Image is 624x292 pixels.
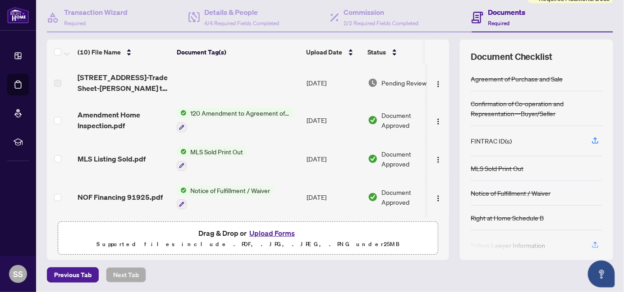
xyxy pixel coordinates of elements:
span: 2/2 Required Fields Completed [344,20,418,27]
span: Previous Tab [54,268,92,282]
span: NOF Financing 91925.pdf [78,192,163,202]
th: Document Tag(s) [173,40,303,65]
td: [DATE] [303,216,364,255]
span: Pending Review [381,78,427,88]
span: 120 Amendment to Agreement of Purchase and Sale [187,108,294,118]
button: Logo [431,113,445,127]
span: 4/4 Required Fields Completed [204,20,279,27]
img: Document Status [368,192,378,202]
div: FINTRAC ID(s) [471,136,512,146]
div: MLS Sold Print Out [471,163,523,173]
button: Status Icon120 Amendment to Agreement of Purchase and Sale [177,108,294,132]
span: Amendment Home Inspection.pdf [78,109,170,131]
div: Notice of Fulfillment / Waiver [471,188,551,198]
h4: Documents [488,7,525,18]
img: Logo [435,118,442,125]
button: Logo [431,152,445,166]
img: Logo [435,81,442,88]
img: Status Icon [177,147,187,157]
div: Right at Home Schedule B [471,213,544,223]
span: Document Checklist [471,50,553,63]
p: Supported files include .PDF, .JPG, .JPEG, .PNG under 25 MB [64,239,432,250]
span: Required [488,20,509,27]
button: Status IconMLS Sold Print Out [177,147,247,171]
span: MLS Sold Print Out [187,147,247,157]
div: Agreement of Purchase and Sale [471,74,563,84]
img: Document Status [368,154,378,164]
th: (10) File Name [74,40,173,65]
span: Document Approved [381,110,437,130]
span: Document Approved [381,187,437,207]
h4: Transaction Wizard [64,7,128,18]
img: logo [7,7,29,23]
img: Status Icon [177,108,187,118]
span: [STREET_ADDRESS]-Trade Sheet-[PERSON_NAME] to Review.pdf [78,72,170,94]
span: MLS Listing Sold.pdf [78,153,146,164]
h4: Details & People [204,7,279,18]
button: Next Tab [106,267,146,283]
button: Logo [431,76,445,90]
button: Status IconNotice of Fulfillment / Waiver [177,185,274,210]
button: Open asap [588,261,615,288]
td: [DATE] [303,101,364,139]
span: SS [13,268,23,280]
td: [DATE] [303,178,364,217]
div: Confirmation of Co-operation and Representation—Buyer/Seller [471,99,602,118]
td: [DATE] [303,139,364,178]
td: [DATE] [303,65,364,101]
th: Upload Date [303,40,364,65]
button: Previous Tab [47,267,99,283]
span: Upload Date [307,47,343,57]
img: Logo [435,156,442,163]
img: Logo [435,195,442,202]
button: Upload Forms [247,227,298,239]
img: Document Status [368,78,378,88]
h4: Commission [344,7,418,18]
span: Drag & Drop or [198,227,298,239]
img: Status Icon [177,185,187,195]
span: (10) File Name [78,47,121,57]
span: Required [64,20,86,27]
button: Logo [431,190,445,204]
th: Status [364,40,441,65]
img: Document Status [368,115,378,125]
span: Notice of Fulfillment / Waiver [187,185,274,195]
span: Drag & Drop orUpload FormsSupported files include .PDF, .JPG, .JPEG, .PNG under25MB [58,222,438,255]
span: Document Approved [381,149,437,169]
span: Status [368,47,386,57]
